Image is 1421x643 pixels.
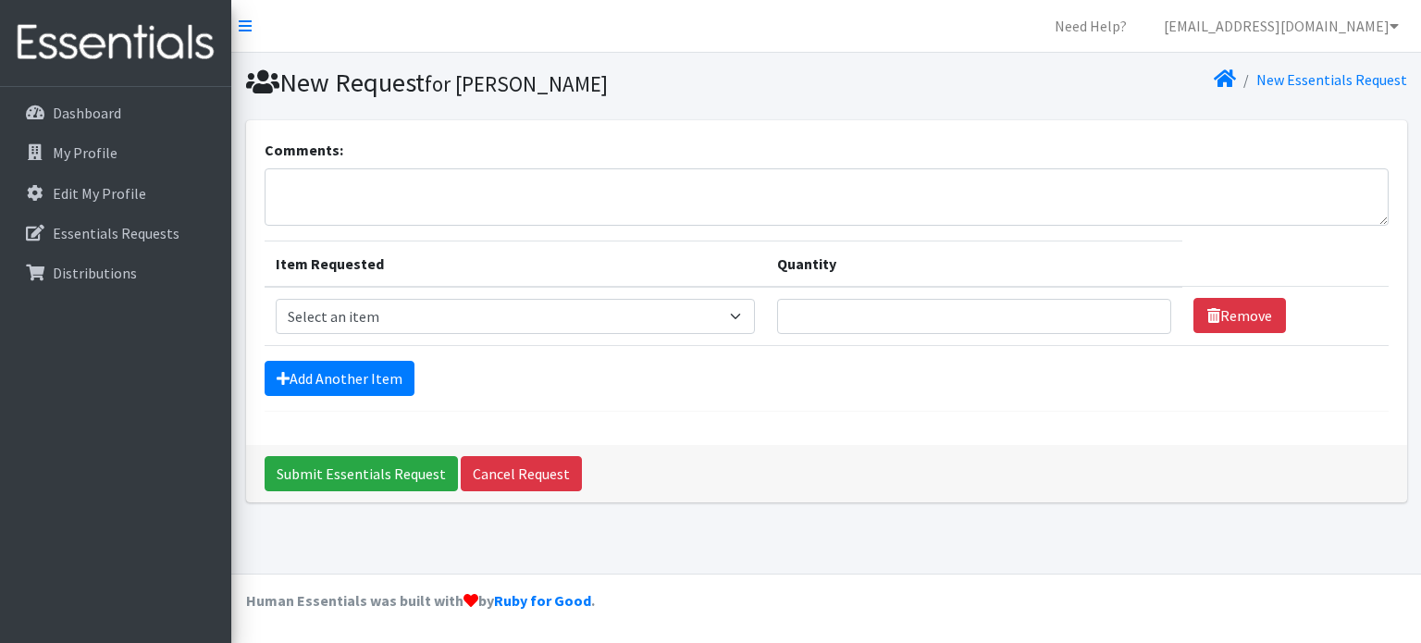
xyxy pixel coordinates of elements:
[1040,7,1142,44] a: Need Help?
[246,591,595,610] strong: Human Essentials was built with by .
[53,264,137,282] p: Distributions
[7,12,224,74] img: HumanEssentials
[1193,298,1286,333] a: Remove
[246,67,820,99] h1: New Request
[425,70,608,97] small: for [PERSON_NAME]
[53,224,179,242] p: Essentials Requests
[265,241,767,287] th: Item Requested
[766,241,1182,287] th: Quantity
[494,591,591,610] a: Ruby for Good
[265,456,458,491] input: Submit Essentials Request
[265,139,343,161] label: Comments:
[1149,7,1414,44] a: [EMAIL_ADDRESS][DOMAIN_NAME]
[1256,70,1407,89] a: New Essentials Request
[7,134,224,171] a: My Profile
[53,143,117,162] p: My Profile
[53,184,146,203] p: Edit My Profile
[7,215,224,252] a: Essentials Requests
[7,254,224,291] a: Distributions
[53,104,121,122] p: Dashboard
[461,456,582,491] a: Cancel Request
[7,94,224,131] a: Dashboard
[7,175,224,212] a: Edit My Profile
[265,361,414,396] a: Add Another Item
